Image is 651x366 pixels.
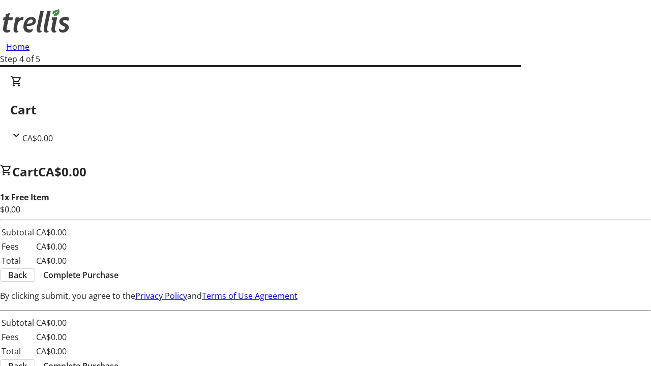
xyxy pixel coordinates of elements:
[1,330,35,344] td: Fees
[135,290,187,301] a: Privacy Policy
[36,240,67,253] td: CA$0.00
[36,330,67,344] td: CA$0.00
[36,226,67,239] td: CA$0.00
[202,290,298,301] a: Terms of Use Agreement
[36,345,67,358] td: CA$0.00
[1,316,35,329] td: Subtotal
[1,345,35,358] td: Total
[8,269,27,281] span: Back
[36,254,67,267] td: CA$0.00
[35,269,127,281] button: Complete Purchase
[36,316,67,329] td: CA$0.00
[43,269,119,281] span: Complete Purchase
[1,254,35,267] td: Total
[10,101,641,119] h2: Cart
[22,133,53,144] span: CA$0.00
[38,163,86,180] span: CA$0.00
[1,226,35,239] td: Subtotal
[10,75,641,144] div: CartCA$0.00
[12,163,38,180] span: Cart
[1,240,35,253] td: Fees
